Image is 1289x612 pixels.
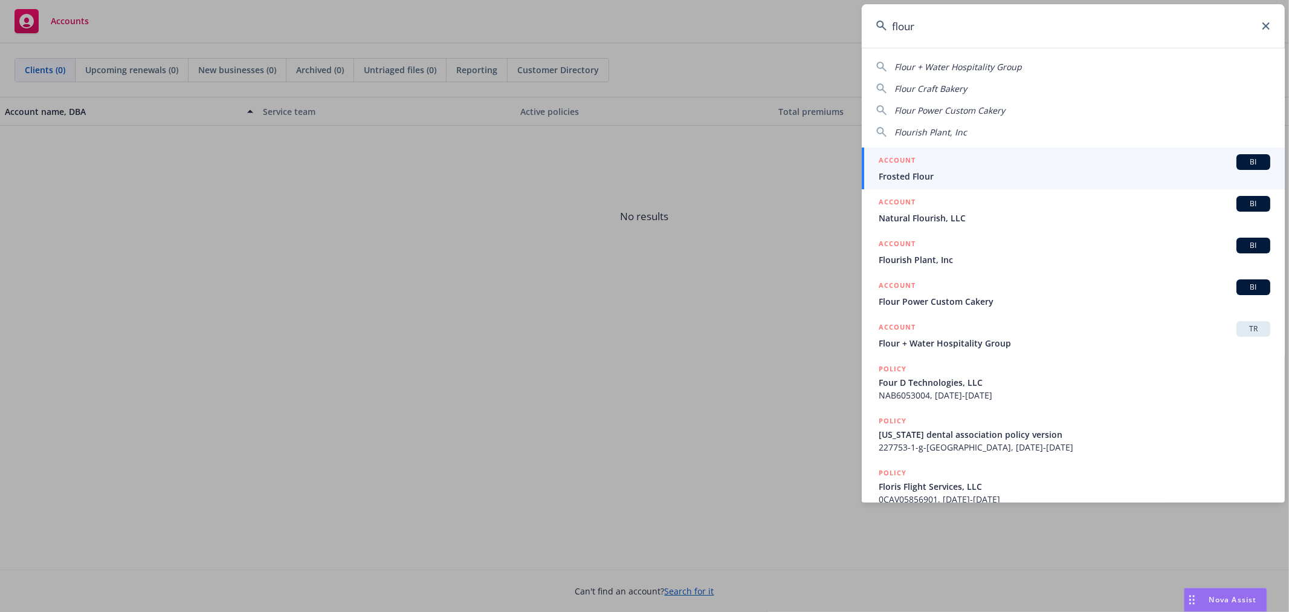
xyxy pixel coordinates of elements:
[862,189,1285,231] a: ACCOUNTBINatural Flourish, LLC
[1241,324,1265,334] span: TR
[879,467,906,479] h5: POLICY
[879,253,1270,266] span: Flourish Plant, Inc
[894,126,967,138] span: Flourish Plant, Inc
[1209,594,1257,605] span: Nova Assist
[879,493,1270,506] span: 0CAV05856901, [DATE]-[DATE]
[1241,240,1265,251] span: BI
[879,441,1270,454] span: 227753-1-g-[GEOGRAPHIC_DATA], [DATE]-[DATE]
[879,154,916,169] h5: ACCOUNT
[862,460,1285,512] a: POLICYFloris Flight Services, LLC0CAV05856901, [DATE]-[DATE]
[879,428,1270,441] span: [US_STATE] dental association policy version
[879,337,1270,350] span: Flour + Water Hospitality Group
[894,105,1005,116] span: Flour Power Custom Cakery
[1184,588,1267,612] button: Nova Assist
[862,148,1285,189] a: ACCOUNTBIFrosted Flour
[879,321,916,336] h5: ACCOUNT
[879,238,916,252] h5: ACCOUNT
[879,480,1270,493] span: Floris Flight Services, LLC
[1241,198,1265,209] span: BI
[879,363,906,375] h5: POLICY
[862,4,1285,48] input: Search...
[879,376,1270,389] span: Four D Technologies, LLC
[879,295,1270,308] span: Flour Power Custom Cakery
[894,61,1022,73] span: Flour + Water Hospitality Group
[879,279,916,294] h5: ACCOUNT
[894,83,967,94] span: Flour Craft Bakery
[1241,282,1265,293] span: BI
[879,212,1270,224] span: Natural Flourish, LLC
[862,314,1285,356] a: ACCOUNTTRFlour + Water Hospitality Group
[879,389,1270,402] span: NAB6053004, [DATE]-[DATE]
[1184,588,1200,611] div: Drag to move
[862,231,1285,273] a: ACCOUNTBIFlourish Plant, Inc
[862,273,1285,314] a: ACCOUNTBIFlour Power Custom Cakery
[879,170,1270,183] span: Frosted Flour
[862,356,1285,408] a: POLICYFour D Technologies, LLCNAB6053004, [DATE]-[DATE]
[879,415,906,427] h5: POLICY
[1241,157,1265,168] span: BI
[862,408,1285,460] a: POLICY[US_STATE] dental association policy version227753-1-g-[GEOGRAPHIC_DATA], [DATE]-[DATE]
[879,196,916,210] h5: ACCOUNT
